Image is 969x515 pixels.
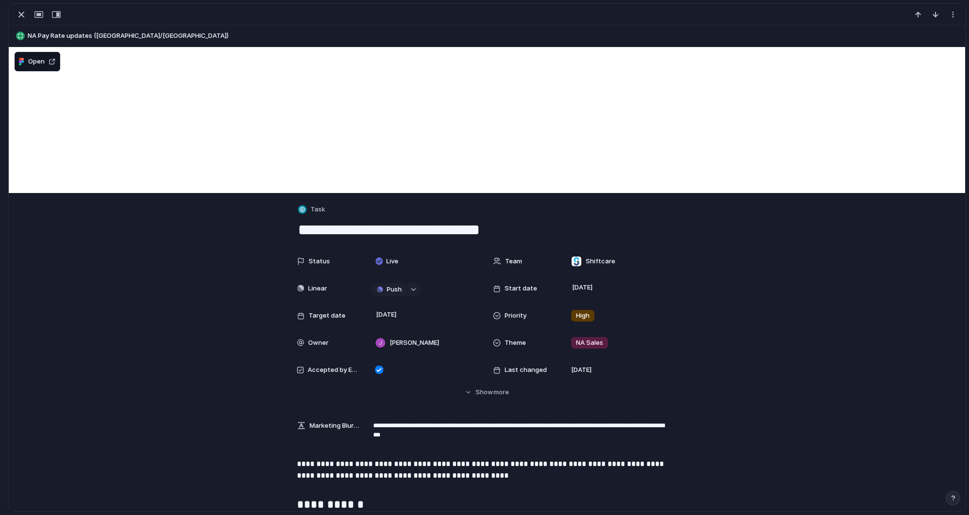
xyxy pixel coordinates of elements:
span: NA Sales [576,338,603,348]
span: Status [309,257,330,266]
button: Showmore [297,384,677,401]
button: Push [371,283,407,296]
span: Marketing Blurb (15-20 Words) [310,421,359,431]
button: NA Pay Rate updates ([GEOGRAPHIC_DATA]/[GEOGRAPHIC_DATA]) [13,28,961,44]
span: Shiftcare [586,257,615,266]
span: Open [28,57,45,66]
span: [DATE] [374,309,399,321]
button: Open [15,52,60,71]
button: Task [296,203,328,217]
span: Theme [505,338,526,348]
span: Owner [308,338,328,348]
span: [PERSON_NAME] [390,338,439,348]
span: [DATE] [570,282,595,293]
span: Target date [309,311,345,321]
span: Show [476,387,493,397]
span: NA Pay Rate updates ([GEOGRAPHIC_DATA]/[GEOGRAPHIC_DATA]) [28,31,961,41]
span: Linear [308,284,327,293]
span: more [493,387,509,397]
span: Priority [505,311,526,321]
span: Accepted by Engineering [308,365,359,375]
span: Push [387,285,402,294]
span: Last changed [505,365,547,375]
span: High [576,311,590,321]
span: Task [311,205,325,214]
span: Live [386,257,398,266]
span: Start date [505,284,537,293]
span: Team [505,257,522,266]
span: [DATE] [571,365,591,375]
